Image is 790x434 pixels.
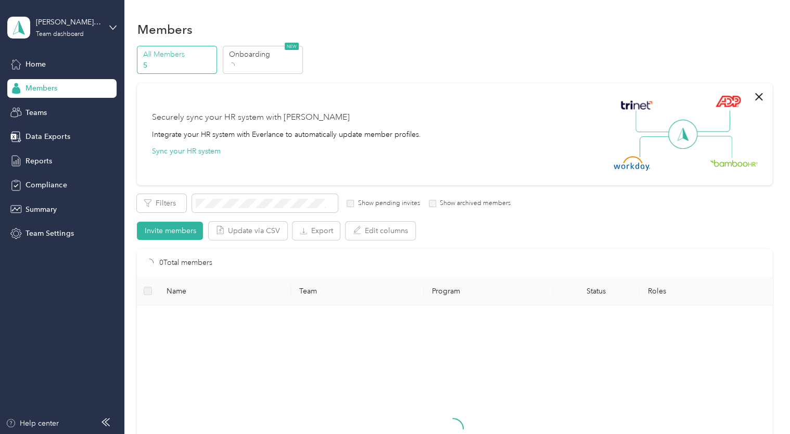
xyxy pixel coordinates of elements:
[159,257,212,269] p: 0 Total members
[167,287,283,296] span: Name
[143,49,214,60] p: All Members
[209,222,287,240] button: Update via CSV
[354,199,419,208] label: Show pending invites
[26,83,57,94] span: Members
[618,98,655,112] img: Trinet
[26,228,73,239] span: Team Settings
[228,49,299,60] p: Onboarding
[151,129,421,140] div: Integrate your HR system with Everlance to automatically update member profiles.
[635,110,672,133] img: Line Left Up
[710,159,758,167] img: BambooHR
[26,107,47,118] span: Teams
[151,111,349,124] div: Securely sync your HR system with [PERSON_NAME]
[291,277,424,305] th: Team
[346,222,415,240] button: Edit columns
[436,199,511,208] label: Show archived members
[424,277,553,305] th: Program
[292,222,340,240] button: Export
[639,136,676,157] img: Line Left Down
[26,59,46,70] span: Home
[151,146,220,157] button: Sync your HR system
[639,277,772,305] th: Roles
[143,60,214,71] p: 5
[26,131,70,142] span: Data Exports
[6,418,59,429] button: Help center
[285,43,299,50] span: NEW
[137,222,203,240] button: Invite members
[694,110,730,132] img: Line Right Up
[137,194,186,212] button: Filters
[614,156,650,171] img: Workday
[36,31,84,37] div: Team dashboard
[137,24,192,35] h1: Members
[36,17,101,28] div: [PERSON_NAME] CPM Team
[158,277,291,305] th: Name
[26,156,52,167] span: Reports
[26,180,67,190] span: Compliance
[732,376,790,434] iframe: Everlance-gr Chat Button Frame
[553,277,640,305] th: Status
[26,204,57,215] span: Summary
[696,136,732,158] img: Line Right Down
[715,95,741,107] img: ADP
